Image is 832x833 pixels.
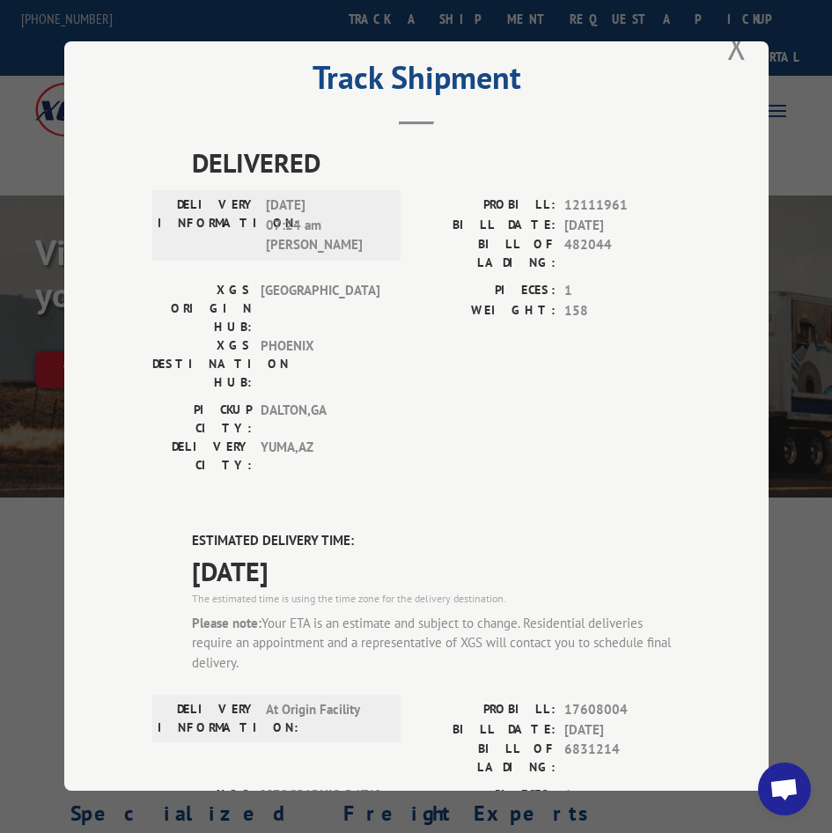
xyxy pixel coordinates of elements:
[416,281,556,301] label: PIECES:
[564,785,681,806] span: 1
[564,216,681,236] span: [DATE]
[152,438,252,475] label: DELIVERY CITY:
[152,65,681,99] h2: Track Shipment
[564,301,681,321] span: 158
[416,235,556,272] label: BILL OF LADING:
[266,700,385,737] span: At Origin Facility
[564,195,681,216] span: 12111961
[152,336,252,392] label: XGS DESTINATION HUB:
[192,551,681,591] span: [DATE]
[416,785,556,806] label: PIECES:
[564,281,681,301] span: 1
[261,401,379,438] span: DALTON , GA
[416,216,556,236] label: BILL DATE:
[416,700,556,720] label: PROBILL:
[564,720,681,741] span: [DATE]
[152,401,252,438] label: PICKUP CITY:
[152,281,252,336] label: XGS ORIGIN HUB:
[727,23,747,70] button: Close modal
[564,235,681,272] span: 482044
[192,614,681,674] div: Your ETA is an estimate and subject to change. Residential deliveries require an appointment and ...
[261,438,379,475] span: YUMA , AZ
[266,195,385,255] span: [DATE] 07:24 am [PERSON_NAME]
[261,336,379,392] span: PHOENIX
[192,615,261,631] strong: Please note:
[261,281,379,336] span: [GEOGRAPHIC_DATA]
[564,740,681,777] span: 6831214
[416,195,556,216] label: PROBILL:
[416,740,556,777] label: BILL OF LADING:
[192,591,681,607] div: The estimated time is using the time zone for the delivery destination.
[158,195,257,255] label: DELIVERY INFORMATION:
[416,720,556,741] label: BILL DATE:
[758,763,811,815] div: Open chat
[416,301,556,321] label: WEIGHT:
[192,531,681,551] label: ESTIMATED DELIVERY TIME:
[564,700,681,720] span: 17608004
[158,700,257,737] label: DELIVERY INFORMATION:
[192,143,681,182] span: DELIVERED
